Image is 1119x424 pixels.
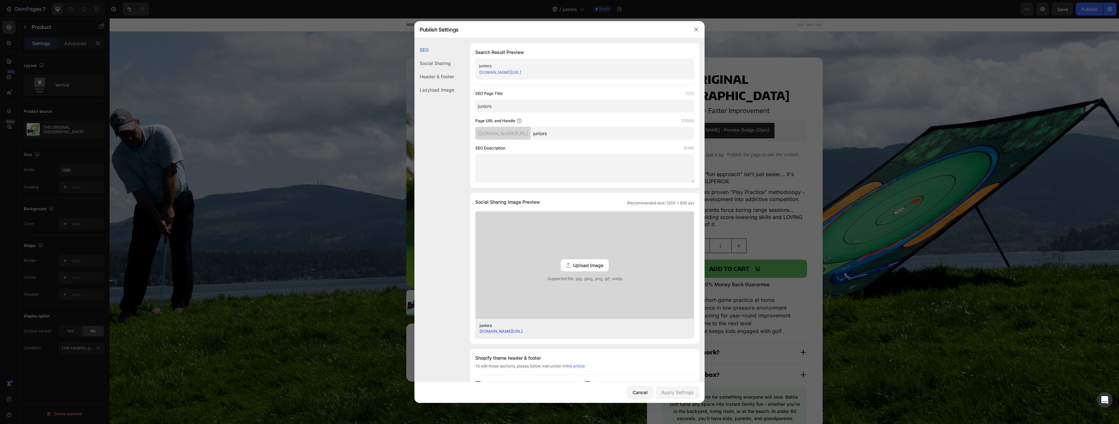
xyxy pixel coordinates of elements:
input: quantity [600,221,622,235]
span: Upload Image [573,262,603,269]
div: $139.95 [553,130,593,143]
button: Judge.me - Preview Badge (Stars) [556,105,665,120]
p: What's in the box? [554,353,610,360]
p: 100% Money Back Guarantee [554,263,697,270]
div: Cancel [633,389,648,396]
p: How does it work? [554,330,610,338]
a: [DOMAIN_NAME][URL] [479,70,521,75]
label: SEO Page Title [475,90,503,97]
h2: THE ORIGINAL [GEOGRAPHIC_DATA] [553,52,697,86]
h1: Search Result Preview [475,48,694,56]
img: Judgeme.png [561,109,569,116]
div: Publish Settings [414,21,688,38]
button: decrement [585,221,600,235]
input: Handle [531,127,694,140]
div: [DOMAIN_NAME][URL] [475,127,531,140]
p: Publish the page to see the content. [617,133,690,140]
p: - [PERSON_NAME] [361,350,417,357]
div: Social Sharing [414,57,454,70]
span: Use Shopify theme footer [593,380,647,388]
p: Quantity: [554,224,579,232]
label: Page URL and Handle [475,118,515,124]
div: Header & Footer [414,70,454,83]
label: 7/1000 [681,118,694,124]
input: Title [475,99,694,112]
p: Battle Golf uses proven "Play Practice" methodology - turning skill development into addictive co... [562,170,697,185]
h2: Fun Practice = Faster Improvement [553,88,697,97]
label: SEO Description [475,145,505,151]
div: Lazyload Image [414,83,454,96]
button: Apply Settings [656,386,699,399]
p: Turns out the "fun approach" isn't just easier... It's scientifically SUPERIOR. [562,152,697,167]
span: Supported file: .jpg, .jpeg, .png, .gif, .webp [476,276,694,282]
div: Add to cart [600,245,640,256]
div: SEO [414,43,454,57]
div: To edit those sections, please follow instruction in [475,363,694,375]
button: increment [622,221,637,235]
a: [DOMAIN_NAME][URL] [479,329,522,334]
p: "Awesome to keep our junior golf boys interested in practicing... feels realistic to hitting a go... [331,323,492,344]
label: 7/70 [686,90,694,97]
span: (Recommended size: 1200 x 630 px) [627,200,694,206]
div: Shopify theme header & footer [475,354,694,362]
p: Get it by [596,134,614,140]
button: Add to cart [553,241,697,260]
span: Social Sharing Image Preview [475,198,540,206]
p: Swap the screens for something everyone will love. Battle Golf turns any space into instant famil... [559,375,692,411]
div: Apply Settings [661,389,694,396]
label: 0/160 [684,145,694,151]
span: Use Shopify theme header [483,380,540,388]
div: [DOMAIN_NAME] - Preview Badge (Stars) [574,109,660,115]
div: Open Intercom Messenger [1097,392,1112,408]
p: While other parents force boring range sessions... Your kid is building score-lowering skills and... [562,188,697,210]
button: Cancel [627,386,653,399]
a: this article [566,364,585,368]
div: juniors [479,323,680,328]
div: juniors [479,63,680,69]
p: ✅ Professional short-game practice at home ✅ Builds confidence in low-pressure environment ✅ All-... [554,278,697,317]
p: Verified Buyer [428,350,462,357]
